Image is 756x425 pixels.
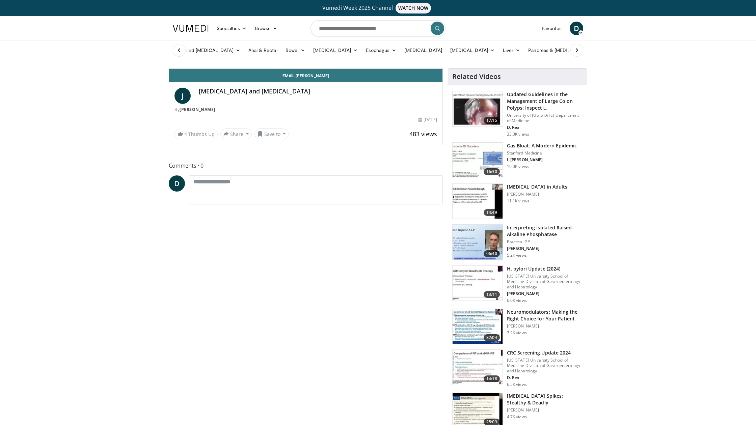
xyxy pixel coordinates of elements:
a: 14:49 [MEDICAL_DATA] in Adults [PERSON_NAME] 11.1K views [452,183,583,219]
p: 33.0K views [507,132,529,137]
h3: Updated Guidelines in the Management of Large Colon Polyps: Inspecti… [507,91,583,111]
button: Save to [254,129,289,139]
img: 11950cd4-d248-4755-8b98-ec337be04c84.150x105_q85_crop-smart_upscale.jpg [453,184,503,219]
a: Vumedi Week 2025 ChannelWATCH NOW [174,3,582,13]
p: [PERSON_NAME] [507,407,583,413]
img: VuMedi Logo [173,25,209,32]
a: [MEDICAL_DATA] [309,44,362,57]
p: Practical GP [507,239,583,245]
p: [PERSON_NAME] [507,192,567,197]
h3: Interpreting Isolated Raised Alkaline Phosphatase [507,224,583,238]
a: 06:40 Interpreting Isolated Raised Alkaline Phosphatase Practical GP [PERSON_NAME] 5.2K views [452,224,583,260]
span: 06:40 [484,250,500,257]
img: 94cbdef1-8024-4923-aeed-65cc31b5ce88.150x105_q85_crop-smart_upscale.jpg [453,266,503,301]
h3: [MEDICAL_DATA] in Adults [507,183,567,190]
p: [PERSON_NAME] [507,246,583,251]
a: Advanced [MEDICAL_DATA] [169,44,244,57]
span: 13:11 [484,291,500,298]
p: D. Rex [507,125,583,130]
a: Email [PERSON_NAME] [169,69,442,82]
img: 480ec31d-e3c1-475b-8289-0a0659db689a.150x105_q85_crop-smart_upscale.jpg [453,143,503,178]
p: 6.0K views [507,298,527,303]
p: Stanford Medicine [507,150,577,156]
div: By [174,107,437,113]
h3: CRC Screening Update 2024 [507,349,583,356]
span: Comments 0 [169,161,443,170]
p: [US_STATE] University School of Medicine Division of Gastroenterology and Hepatology [507,274,583,290]
h4: Related Videos [452,73,501,81]
img: 91500494-a7c6-4302-a3df-6280f031e251.150x105_q85_crop-smart_upscale.jpg [453,350,503,385]
span: 483 views [409,130,437,138]
a: [MEDICAL_DATA] [446,44,499,57]
a: Pancreas & [MEDICAL_DATA] [524,44,603,57]
a: J [174,88,191,104]
p: [US_STATE] University School of Medicine Division of Gastroenterology and Hepatology [507,358,583,374]
div: [DATE] [418,117,437,123]
a: D [169,175,185,192]
a: Browse [251,22,282,35]
p: 7.2K views [507,330,527,336]
a: Anal & Rectal [244,44,281,57]
p: 19.0K views [507,164,529,169]
h3: [MEDICAL_DATA] Spikes: Stealthy & Deadly [507,393,583,406]
a: Liver [499,44,524,57]
p: University of [US_STATE] Department of Medicine [507,113,583,123]
input: Search topics, interventions [310,20,446,36]
h3: H. pylori Update (2024) [507,265,583,272]
p: 6.5K views [507,382,527,387]
button: Share [220,129,252,139]
a: 32:04 Neuromodulators: Making the Right Choice for Your Patient [PERSON_NAME] 7.2K views [452,309,583,344]
a: 14:18 CRC Screening Update 2024 [US_STATE] University School of Medicine Division of Gastroentero... [452,349,583,387]
span: 14:18 [484,375,500,382]
span: 4 [184,131,187,137]
p: 4.7K views [507,414,527,420]
a: 13:11 H. pylori Update (2024) [US_STATE] University School of Medicine Division of Gastroenterolo... [452,265,583,303]
p: 11.1K views [507,198,529,204]
p: [PERSON_NAME] [507,291,583,296]
h3: Neuromodulators: Making the Right Choice for Your Patient [507,309,583,322]
p: [PERSON_NAME] [507,323,583,329]
img: c38ea237-a186-42d0-a976-9c7e81fc47ab.150x105_q85_crop-smart_upscale.jpg [453,309,503,344]
img: dfcfcb0d-b871-4e1a-9f0c-9f64970f7dd8.150x105_q85_crop-smart_upscale.jpg [453,91,503,126]
a: Bowel [281,44,309,57]
a: 4 Thumbs Up [174,129,218,139]
a: 16:30 Gas Bloat: A Modern Epidemic Stanford Medicine I. [PERSON_NAME] 19.0K views [452,142,583,178]
img: 6a4ee52d-0f16-480d-a1b4-8187386ea2ed.150x105_q85_crop-smart_upscale.jpg [453,225,503,260]
p: D. Rex [507,375,583,380]
a: Esophagus [362,44,400,57]
span: 32:04 [484,334,500,341]
h3: Gas Bloat: A Modern Epidemic [507,142,577,149]
a: [MEDICAL_DATA] [400,44,446,57]
h4: [MEDICAL_DATA] and [MEDICAL_DATA] [199,88,437,95]
p: 5.2K views [507,253,527,258]
a: Favorites [538,22,566,35]
span: 17:15 [484,117,500,124]
a: 17:15 Updated Guidelines in the Management of Large Colon Polyps: Inspecti… University of [US_STA... [452,91,583,137]
span: WATCH NOW [396,3,431,13]
span: 14:49 [484,209,500,216]
a: D [570,22,583,35]
a: Specialties [213,22,251,35]
a: [PERSON_NAME] [180,107,215,112]
p: I. [PERSON_NAME] [507,157,577,163]
span: 16:30 [484,168,500,175]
